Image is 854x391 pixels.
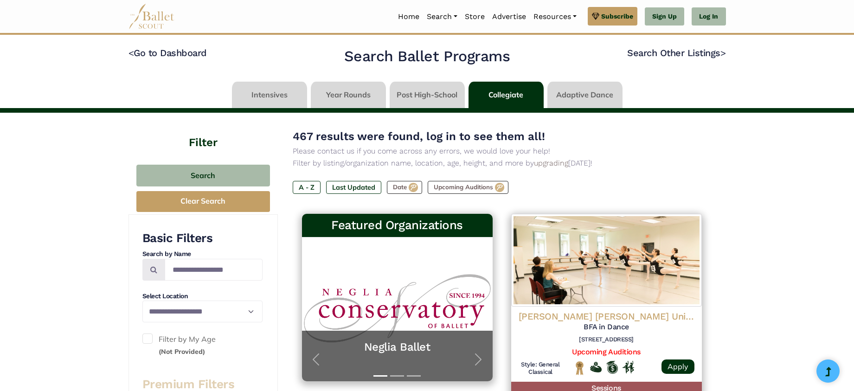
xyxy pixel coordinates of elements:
[534,159,568,167] a: upgrading
[461,7,488,26] a: Store
[142,292,263,301] h4: Select Location
[165,259,263,281] input: Search by names...
[627,47,726,58] a: Search Other Listings>
[601,11,633,21] span: Subscribe
[309,218,485,233] h3: Featured Organizations
[309,82,388,108] li: Year Rounds
[390,371,404,381] button: Slide 2
[661,359,694,374] a: Apply
[692,7,726,26] a: Log In
[645,7,684,26] a: Sign Up
[592,11,599,21] img: gem.svg
[293,181,321,194] label: A - Z
[293,130,545,143] span: 467 results were found, log in to see them all!
[128,113,278,151] h4: Filter
[388,82,467,108] li: Post High-School
[344,47,510,66] h2: Search Ballet Programs
[530,7,580,26] a: Resources
[373,371,387,381] button: Slide 1
[394,7,423,26] a: Home
[488,7,530,26] a: Advertise
[142,333,263,357] label: Filter by My Age
[387,181,422,194] label: Date
[606,361,618,374] img: Offers Scholarship
[407,371,421,381] button: Slide 3
[519,322,694,332] h5: BFA in Dance
[519,336,694,344] h6: [STREET_ADDRESS]
[623,361,634,373] img: In Person
[574,361,585,375] img: National
[230,82,309,108] li: Intensives
[423,7,461,26] a: Search
[311,340,483,354] a: Neglia Ballet
[142,231,263,246] h3: Basic Filters
[128,47,134,58] code: <
[159,347,205,356] small: (Not Provided)
[467,82,546,108] li: Collegiate
[588,7,637,26] a: Subscribe
[428,181,508,194] label: Upcoming Auditions
[136,191,270,212] button: Clear Search
[142,250,263,259] h4: Search by Name
[128,47,207,58] a: <Go to Dashboard
[572,347,640,356] a: Upcoming Auditions
[293,145,711,157] p: Please contact us if you come across any errors, we would love your help!
[546,82,624,108] li: Adaptive Dance
[326,181,381,194] label: Last Updated
[519,310,694,322] h4: [PERSON_NAME] [PERSON_NAME] University Department Of Dance
[519,361,563,377] h6: Style: General Classical
[511,214,702,307] img: Logo
[720,47,726,58] code: >
[590,362,602,372] img: Offers Financial Aid
[293,157,711,169] p: Filter by listing/organization name, location, age, height, and more by [DATE]!
[136,165,270,186] button: Search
